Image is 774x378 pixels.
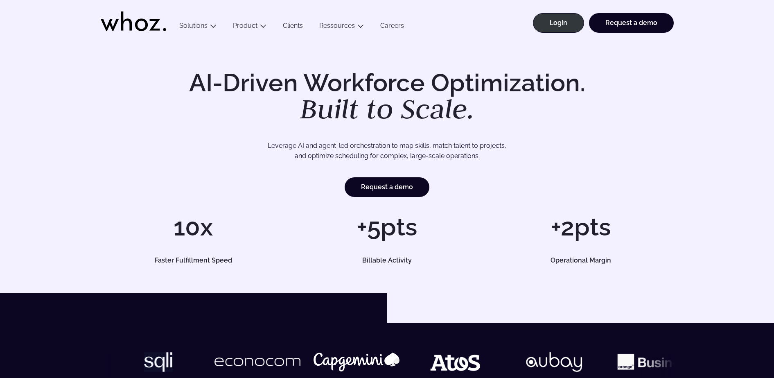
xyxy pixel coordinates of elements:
h1: +5pts [294,215,480,239]
h1: +2pts [488,215,673,239]
button: Solutions [171,22,225,33]
button: Ressources [311,22,372,33]
h1: AI-Driven Workforce Optimization. [178,70,597,123]
em: Built to Scale. [300,91,474,127]
h5: Operational Margin [497,257,664,264]
button: Product [225,22,275,33]
h1: 10x [101,215,286,239]
a: Request a demo [345,177,429,197]
h5: Billable Activity [304,257,471,264]
iframe: Chatbot [720,324,763,367]
a: Ressources [319,22,355,29]
h5: Faster Fulfillment Speed [110,257,277,264]
a: Request a demo [589,13,674,33]
a: Login [533,13,584,33]
a: Clients [275,22,311,33]
a: Careers [372,22,412,33]
a: Product [233,22,257,29]
p: Leverage AI and agent-led orchestration to map skills, match talent to projects, and optimize sch... [129,140,645,161]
